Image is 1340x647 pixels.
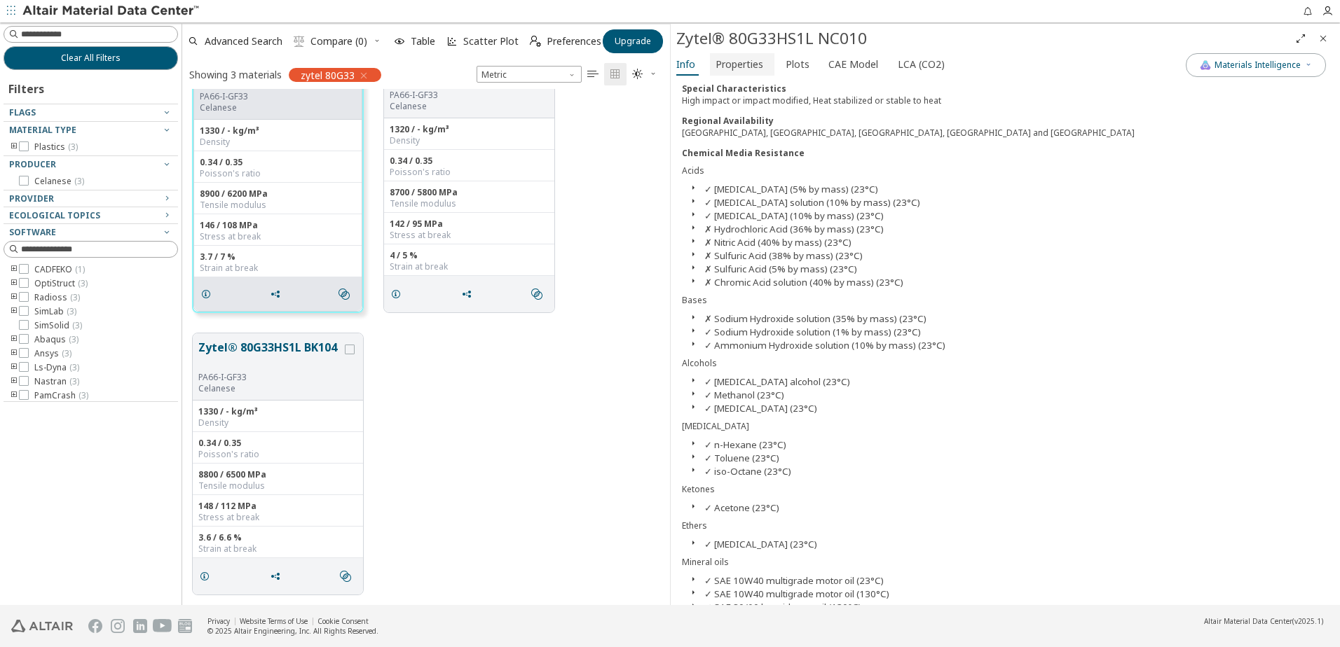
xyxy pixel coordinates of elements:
[4,46,178,70] button: Clear All Filters
[334,562,363,590] button: Similar search
[9,362,19,373] i: toogle group
[704,587,889,600] button: ✓ SAE 10W40 multigrade motor oil (130°C)
[317,616,369,626] a: Cookie Consent
[390,155,549,167] div: 0.34 / 0.35
[704,538,817,550] button: ✓ [MEDICAL_DATA] (23°C)
[786,53,809,76] span: Plots
[1290,27,1312,50] button: Full Screen
[9,376,19,387] i: toogle group
[682,195,704,207] button: Close
[4,224,178,241] button: Software
[207,616,230,626] a: Privacy
[704,389,784,401] button: ✓ Methanol (23°C)
[9,348,19,359] i: toogle group
[198,406,357,417] div: 1330 / - kg/m³
[9,334,19,345] i: toogle group
[587,69,599,80] i: 
[200,200,356,211] div: Tensile modulus
[75,263,85,275] span: ( 1 )
[78,277,88,289] span: ( 3 )
[34,376,79,387] span: Nastran
[1312,27,1334,50] button: Close
[9,141,19,153] i: toogle group
[68,141,78,153] span: ( 3 )
[34,141,78,153] span: Plastics
[34,390,88,401] span: PamCrash
[240,616,308,626] a: Website Terms of Use
[9,390,19,401] i: toogle group
[264,280,293,308] button: Share
[200,263,356,274] div: Strain at break
[704,601,861,613] button: ✓ SAE 80/90 hypoid-gear oil (130°C)
[198,469,357,480] div: 8800 / 6500 MPa
[531,288,542,300] i: 
[198,501,357,512] div: 148 / 112 MPa
[69,333,78,345] span: ( 3 )
[682,357,1329,369] div: Alcohols
[682,451,704,462] button: Close
[704,276,903,288] button: ✗ Chromic Acid solution (40% by mass) (23°C)
[477,66,582,83] div: Unit System
[198,372,342,383] div: PA66-I-GF33
[9,106,36,118] span: Flags
[9,306,19,317] i: toogle group
[676,53,695,76] span: Info
[9,278,19,289] i: toogle group
[200,188,356,200] div: 8900 / 6200 MPa
[198,532,357,543] div: 3.6 / 6.6 %
[390,261,549,272] div: Strain at break
[682,262,704,273] button: Close
[682,573,704,585] button: Close
[463,36,519,46] span: Scatter Plot
[704,326,921,338] button: ✓ Sodium Hydroxide solution (1% by mass) (23°C)
[704,223,884,235] button: ✗ Hydrochloric Acid (36% by mass) (23°C)
[682,375,704,386] button: Close
[682,294,1329,306] div: Bases
[682,115,1329,127] div: Regional Availability
[200,102,341,113] p: Celanese
[74,175,84,187] span: ( 3 )
[704,375,850,388] button: ✓ [MEDICAL_DATA] alcohol (23°C)
[704,574,884,587] button: ✓ SAE 10W40 multigrade motor oil (23°C)
[9,158,56,170] span: Producer
[477,66,582,83] span: Metric
[682,127,1329,139] div: [GEOGRAPHIC_DATA], [GEOGRAPHIC_DATA], [GEOGRAPHIC_DATA], [GEOGRAPHIC_DATA] and [GEOGRAPHIC_DATA]
[603,29,663,53] button: Upgrade
[70,291,80,303] span: ( 3 )
[632,69,643,80] i: 
[34,292,80,303] span: Radioss
[682,600,704,611] button: Close
[390,198,549,209] div: Tensile modulus
[390,250,549,261] div: 4 / 5 %
[4,122,178,139] button: Material Type
[9,209,100,221] span: Ecological Topics
[704,183,878,195] button: ✓ [MEDICAL_DATA] (5% by mass) (23°C)
[200,220,356,231] div: 146 / 108 MPa
[9,264,19,275] i: toogle group
[682,501,704,512] button: Close
[704,339,945,352] button: ✓ Ammonium Hydroxide solution (10% by mass) (23°C)
[9,193,54,204] span: Provider
[34,176,84,187] span: Celanese
[682,83,1329,95] div: Special Characteristics
[682,95,1329,106] div: High impact or impact modified, Heat stabilized or stable to heat
[682,312,704,323] button: Close
[200,91,341,102] div: PA66-I-GF33
[898,53,945,76] span: LCA (CO2)
[198,417,357,429] div: Density
[9,292,19,303] i: toogle group
[704,312,927,325] button: ✗ Sodium Hydroxide solution (35% by mass) (23°C)
[189,68,282,81] div: Showing 3 materials
[200,137,356,148] div: Density
[34,320,82,331] span: SimSolid
[34,306,76,317] span: SimLab
[615,36,651,47] span: Upgrade
[704,196,920,209] button: ✓ [MEDICAL_DATA] solution (10% by mass) (23°C)
[62,347,71,359] span: ( 3 )
[682,235,704,246] button: Close
[610,69,621,80] i: 
[682,438,704,449] button: Close
[704,236,852,249] button: ✗ Nitric Acid (40% by mass) (23°C)
[332,280,362,308] button: Similar search
[1186,53,1326,77] button: AI CopilotMaterials Intelligence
